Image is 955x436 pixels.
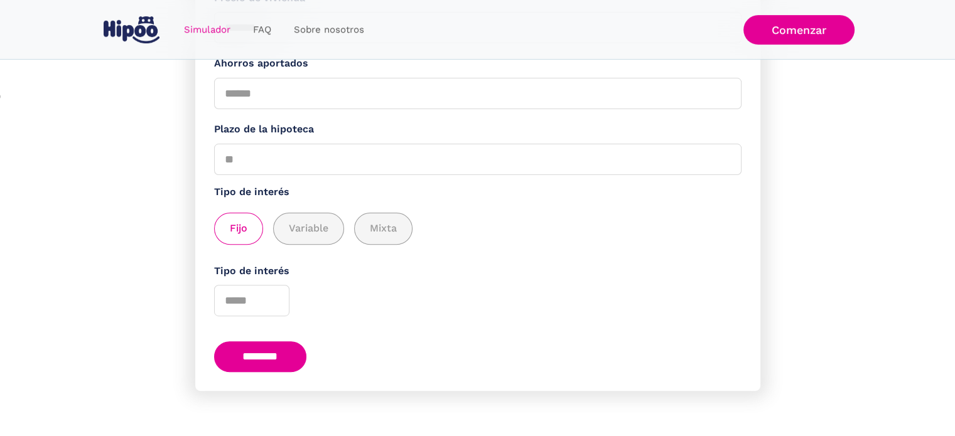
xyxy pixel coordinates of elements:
label: Plazo de la hipoteca [214,122,742,137]
div: add_description_here [214,213,742,245]
span: Fijo [230,221,247,237]
label: Ahorros aportados [214,56,742,72]
a: FAQ [242,18,283,42]
span: Variable [289,221,328,237]
a: Sobre nosotros [283,18,375,42]
a: home [101,11,163,48]
a: Simulador [173,18,242,42]
span: Mixta [370,221,397,237]
label: Tipo de interés [214,184,742,200]
label: Tipo de interés [214,263,742,279]
a: Comenzar [743,15,855,45]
